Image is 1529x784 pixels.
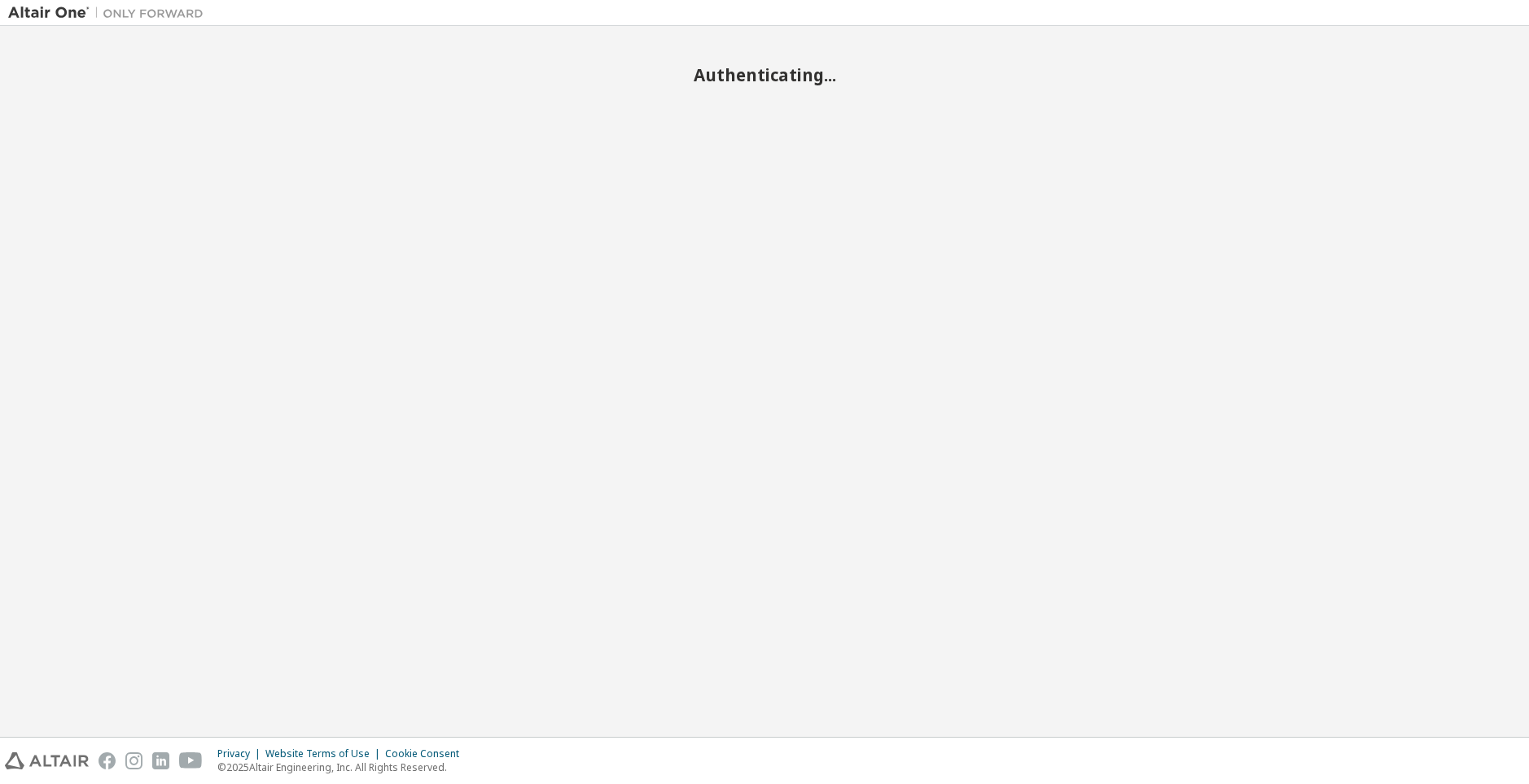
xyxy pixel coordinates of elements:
[385,747,469,760] div: Cookie Consent
[8,64,1521,85] h2: Authenticating...
[217,747,265,760] div: Privacy
[179,752,203,769] img: youtube.svg
[5,752,89,769] img: altair_logo.svg
[99,752,116,769] img: facebook.svg
[265,747,385,760] div: Website Terms of Use
[8,5,212,21] img: Altair One
[125,752,142,769] img: instagram.svg
[217,760,469,774] p: © 2025 Altair Engineering, Inc. All Rights Reserved.
[152,752,169,769] img: linkedin.svg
